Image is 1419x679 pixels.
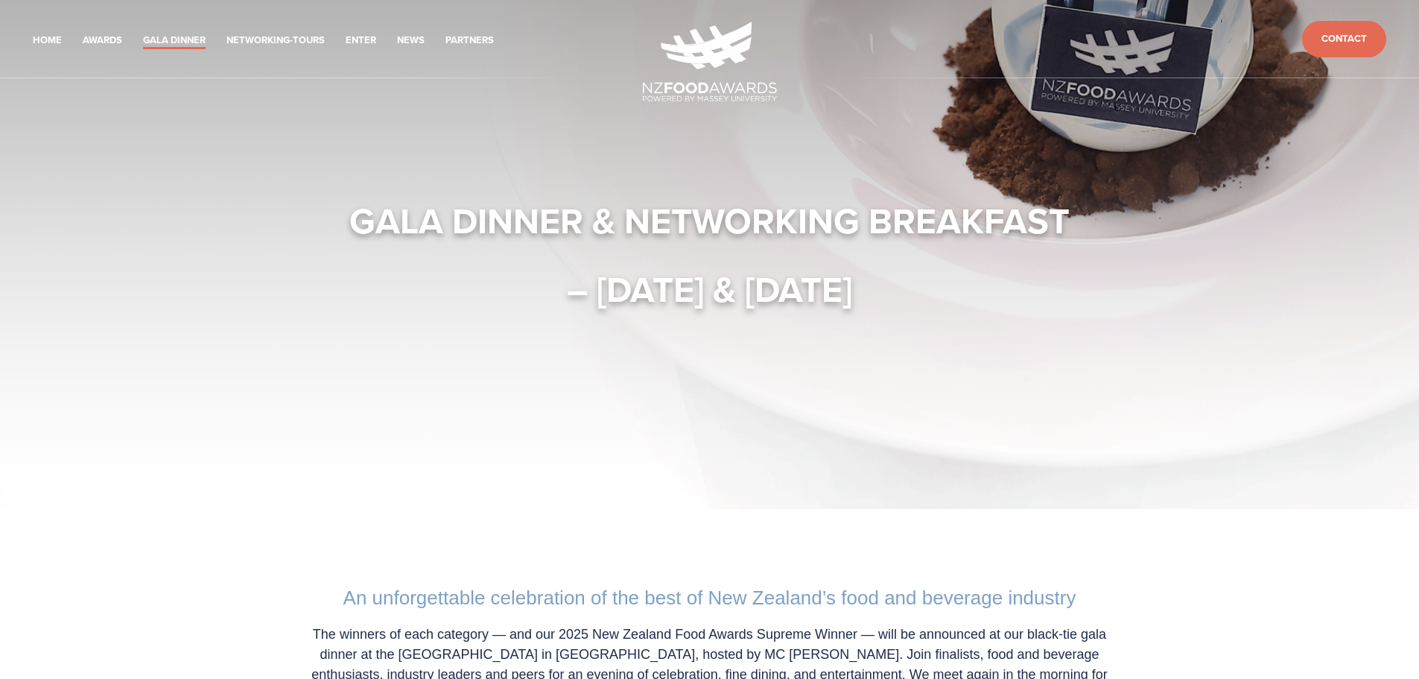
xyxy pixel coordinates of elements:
[296,587,1124,610] h2: An unforgettable celebration of the best of New Zealand’s food and beverage industry
[33,32,62,49] a: Home
[1302,21,1386,57] a: Contact
[281,198,1139,243] h1: Gala Dinner & Networking Breakfast
[397,32,425,49] a: News
[83,32,122,49] a: Awards
[143,32,206,49] a: Gala Dinner
[445,32,494,49] a: Partners
[281,267,1139,312] h1: – [DATE] & [DATE]
[346,32,376,49] a: Enter
[226,32,325,49] a: Networking-Tours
